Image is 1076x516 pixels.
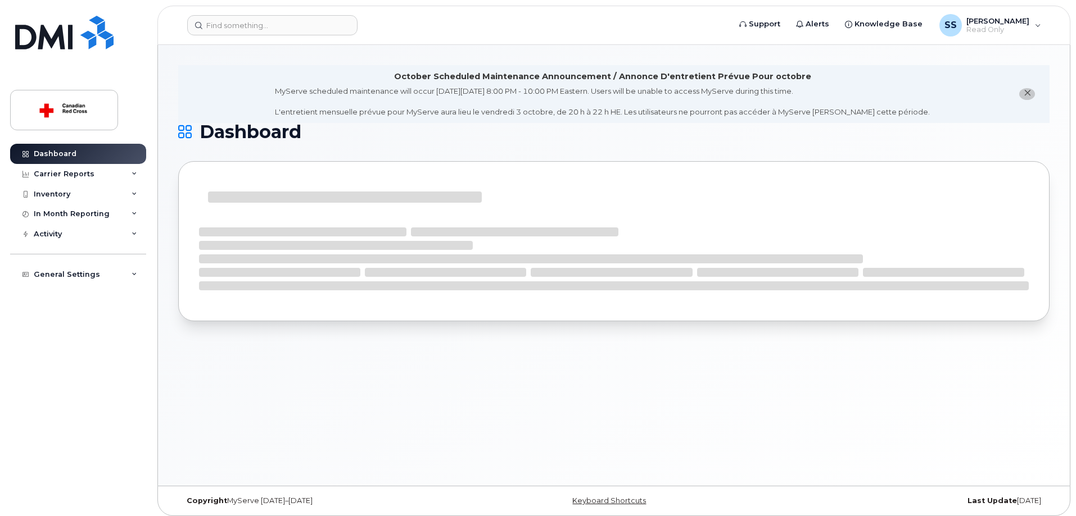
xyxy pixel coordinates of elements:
div: MyServe [DATE]–[DATE] [178,496,469,505]
strong: Last Update [968,496,1017,505]
span: Dashboard [200,124,301,140]
strong: Copyright [187,496,227,505]
div: October Scheduled Maintenance Announcement / Annonce D'entretient Prévue Pour octobre [394,71,811,83]
button: close notification [1019,88,1035,100]
a: Keyboard Shortcuts [572,496,646,505]
div: [DATE] [759,496,1050,505]
div: MyServe scheduled maintenance will occur [DATE][DATE] 8:00 PM - 10:00 PM Eastern. Users will be u... [275,86,930,117]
